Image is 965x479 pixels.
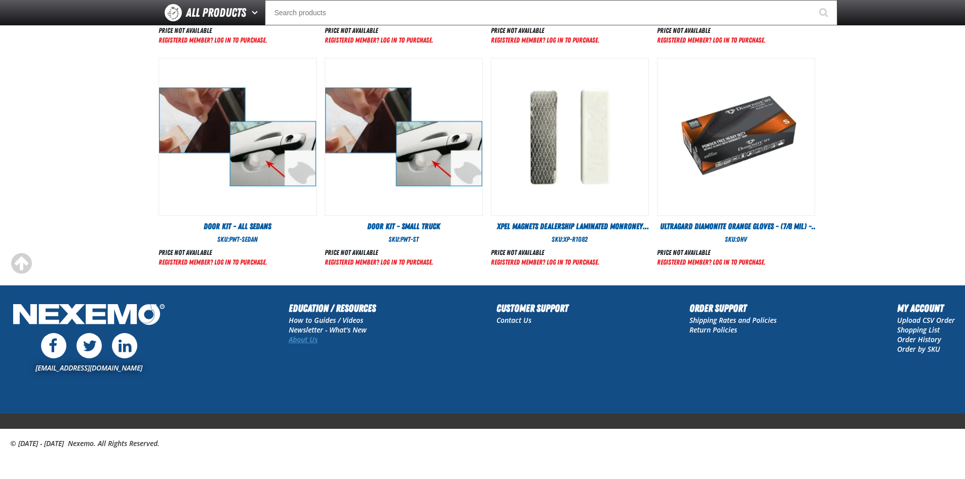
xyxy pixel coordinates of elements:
[159,58,316,215] img: Door Kit - All Sedans
[289,301,376,316] h2: Education / Resources
[10,252,32,275] div: Scroll to the top
[491,58,648,215] : View Details of the XPEL Magnets Dealership Laminated Monroney Stickers (Pack of 2 Magnets)
[159,221,317,232] a: Door Kit - All Sedans
[897,335,941,344] a: Order History
[897,315,955,325] a: Upload CSV Order
[325,36,433,44] a: Registered Member? Log In to purchase.
[657,36,765,44] a: Registered Member? Log In to purchase.
[496,301,568,316] h2: Customer Support
[737,235,747,243] span: DHV
[159,36,267,44] a: Registered Member? Log In to purchase.
[657,221,815,232] a: Ultragard Diamonite Orange Gloves - (7/8 mil) - (100 gloves per box MIN 10 box order)
[325,258,433,266] a: Registered Member? Log In to purchase.
[10,301,168,330] img: Nexemo Logo
[496,315,531,325] a: Contact Us
[491,58,648,215] img: XPEL Magnets Dealership Laminated Monroney Stickers (Pack of 2 Magnets)
[897,344,940,354] a: Order by SKU
[159,258,267,266] a: Registered Member? Log In to purchase.
[325,26,433,35] div: Price not available
[159,235,317,244] div: SKU:
[563,235,588,243] span: XP-R1082
[325,235,483,244] div: SKU:
[159,26,267,35] div: Price not available
[289,335,318,344] a: About Us
[657,235,815,244] div: SKU:
[325,221,483,232] a: Door Kit - Small Truck
[491,36,599,44] a: Registered Member? Log In to purchase.
[658,58,815,215] : View Details of the Ultragard Diamonite Orange Gloves - (7/8 mil) - (100 gloves per box MIN 10 bo...
[289,315,363,325] a: How to Guides / Videos
[491,221,649,232] a: XPEL Magnets Dealership Laminated Monroney Stickers (Pack of 2 Magnets)
[657,258,765,266] a: Registered Member? Log In to purchase.
[159,58,316,215] : View Details of the Door Kit - All Sedans
[897,325,940,335] a: Shopping List
[689,301,777,316] h2: Order Support
[400,235,418,243] span: PWT-ST
[660,222,818,242] span: Ultragard Diamonite Orange Gloves - (7/8 mil) - (100 gloves per box MIN 10 box order)
[497,222,649,242] span: XPEL Magnets Dealership Laminated Monroney Stickers (Pack of 2 Magnets)
[491,235,649,244] div: SKU:
[491,248,599,257] div: Price not available
[367,222,440,231] span: Door Kit - Small Truck
[897,301,955,316] h2: My Account
[658,58,815,215] img: Ultragard Diamonite Orange Gloves - (7/8 mil) - (100 gloves per box MIN 10 box order)
[657,26,765,35] div: Price not available
[491,258,599,266] a: Registered Member? Log In to purchase.
[325,248,433,257] div: Price not available
[186,4,246,22] span: All Products
[229,235,258,243] span: PWT-Sedan
[689,315,777,325] a: Shipping Rates and Policies
[689,325,737,335] a: Return Policies
[35,363,142,373] a: [EMAIL_ADDRESS][DOMAIN_NAME]
[491,26,599,35] div: Price not available
[159,248,267,257] div: Price not available
[289,325,367,335] a: Newsletter - What's New
[325,58,482,215] : View Details of the Door Kit - Small Truck
[204,222,271,231] span: Door Kit - All Sedans
[657,248,765,257] div: Price not available
[325,58,482,215] img: Door Kit - Small Truck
